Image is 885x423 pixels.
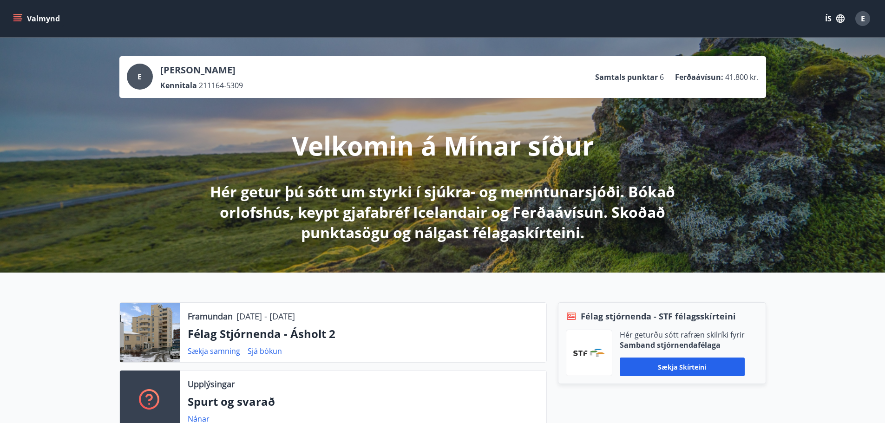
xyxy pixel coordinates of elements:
[138,72,142,82] span: E
[861,13,865,24] span: E
[573,349,605,357] img: vjCaq2fThgY3EUYqSgpjEiBg6WP39ov69hlhuPVN.png
[160,80,197,91] p: Kennitala
[675,72,723,82] p: Ferðaávísun :
[725,72,759,82] span: 41.800 kr.
[160,64,243,77] p: [PERSON_NAME]
[852,7,874,30] button: E
[620,330,745,340] p: Hér geturðu sótt rafræn skilríki fyrir
[188,394,539,410] p: Spurt og svarað
[581,310,736,322] span: Félag stjórnenda - STF félagsskírteini
[197,182,688,243] p: Hér getur þú sótt um styrki í sjúkra- og menntunarsjóði. Bókað orlofshús, keypt gjafabréf Iceland...
[248,346,282,356] a: Sjá bókun
[11,10,64,27] button: menu
[188,346,240,356] a: Sækja samning
[188,310,233,322] p: Framundan
[236,310,295,322] p: [DATE] - [DATE]
[188,326,539,342] p: Félag Stjórnenda - Ásholt 2
[660,72,664,82] span: 6
[620,358,745,376] button: Sækja skírteini
[188,378,235,390] p: Upplýsingar
[620,340,745,350] p: Samband stjórnendafélaga
[292,128,594,163] p: Velkomin á Mínar síður
[820,10,850,27] button: ÍS
[595,72,658,82] p: Samtals punktar
[199,80,243,91] span: 211164-5309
